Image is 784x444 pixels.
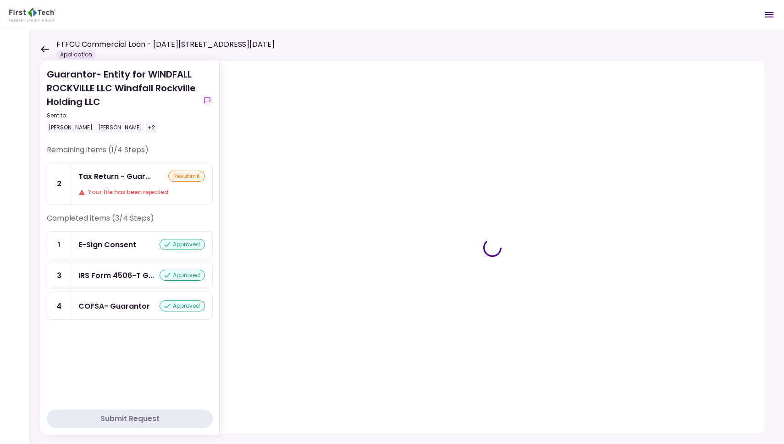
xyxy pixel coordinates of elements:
[56,50,96,59] div: Application
[47,144,213,163] div: Remaining items (1/4 Steps)
[146,122,157,133] div: +2
[47,163,213,205] a: 2Tax Return - GuarantorresubmitYour file has been rejected
[47,262,71,289] div: 3
[78,188,205,197] div: Your file has been rejected
[47,231,213,258] a: 1E-Sign Consentapproved
[47,122,94,133] div: [PERSON_NAME]
[47,410,213,428] button: Submit Request
[47,67,198,133] div: Guarantor- Entity for WINDFALL ROCKVILLE LLC Windfall Rockville Holding LLC
[47,293,71,319] div: 4
[47,213,213,231] div: Completed items (3/4 Steps)
[168,171,205,182] div: resubmit
[47,111,198,120] div: Sent to:
[47,163,71,204] div: 2
[47,232,71,258] div: 1
[100,413,160,424] div: Submit Request
[160,300,205,311] div: approved
[96,122,144,133] div: [PERSON_NAME]
[160,239,205,250] div: approved
[758,4,780,26] button: Open menu
[47,293,213,320] a: 4COFSA- Guarantorapproved
[160,270,205,281] div: approved
[78,239,136,250] div: E-Sign Consent
[78,300,150,312] div: COFSA- Guarantor
[202,95,213,106] button: show-messages
[56,39,275,50] h1: FTFCU Commercial Loan - [DATE][STREET_ADDRESS][DATE]
[78,270,154,281] div: IRS Form 4506-T Guarantor
[9,8,55,22] img: Partner icon
[78,171,151,182] div: Tax Return - Guarantor
[47,262,213,289] a: 3IRS Form 4506-T Guarantorapproved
